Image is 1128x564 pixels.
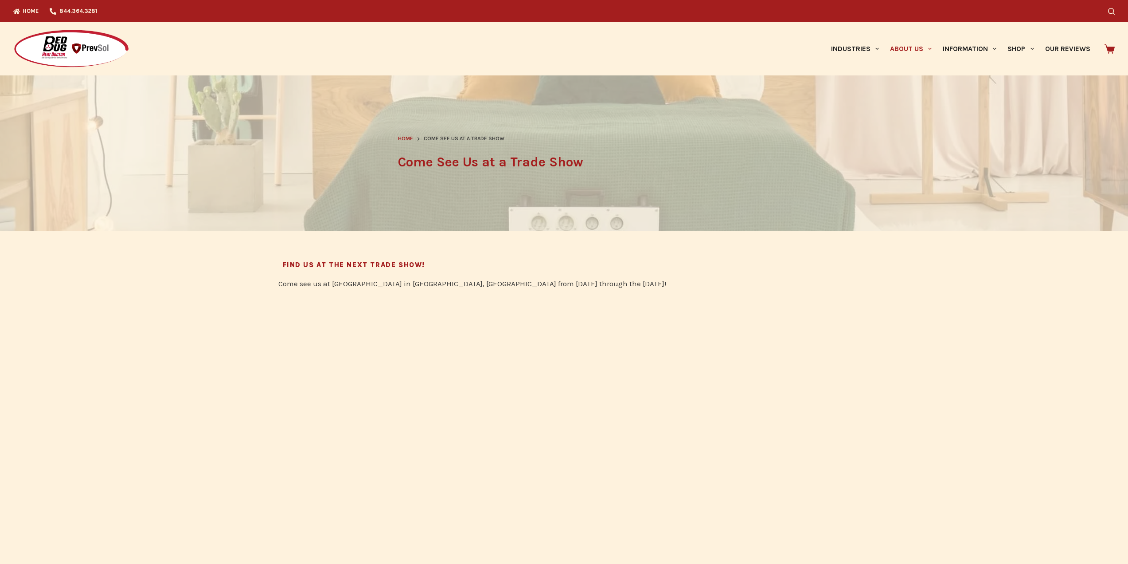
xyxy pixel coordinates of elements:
span: Home [398,135,413,142]
h1: Come See Us at a Trade Show [398,152,730,172]
a: Industries [825,22,884,75]
a: Our Reviews [1039,22,1096,75]
h1: Find us at the next trade show! [283,262,846,268]
a: Information [937,22,1002,75]
nav: Primary [825,22,1096,75]
a: Home [398,134,413,143]
p: Come see us at [GEOGRAPHIC_DATA] in [GEOGRAPHIC_DATA], [GEOGRAPHIC_DATA] from [DATE] through the ... [278,277,850,290]
a: Shop [1002,22,1039,75]
img: Prevsol/Bed Bug Heat Doctor [13,29,129,69]
a: About Us [884,22,937,75]
button: Search [1108,8,1115,15]
span: Come See Us at a Trade Show [424,134,504,143]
